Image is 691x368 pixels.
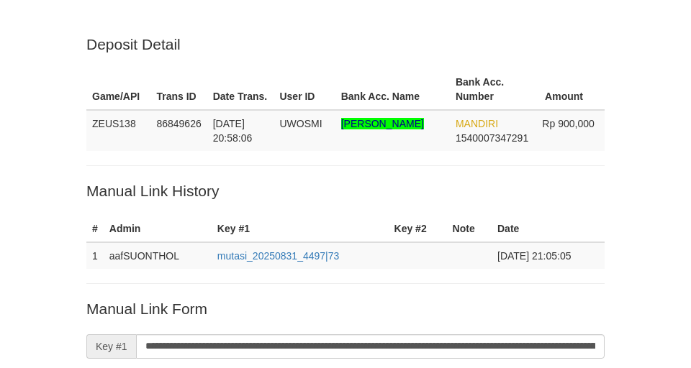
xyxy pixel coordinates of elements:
th: Note [447,216,492,242]
th: Trans ID [150,69,207,110]
td: 1 [86,242,104,269]
td: ZEUS138 [86,110,150,151]
span: Rp 900,000 [542,118,594,129]
th: Date [492,216,605,242]
th: Date Trans. [207,69,274,110]
th: Amount [536,69,605,110]
th: # [86,216,104,242]
td: 86849626 [150,110,207,151]
p: Manual Link History [86,180,605,201]
span: Key #1 [86,334,136,359]
th: Admin [104,216,212,242]
p: Manual Link Form [86,298,605,319]
th: Bank Acc. Number [450,69,536,110]
span: Nama rekening >18 huruf, harap diedit [341,118,424,129]
th: Bank Acc. Name [335,69,450,110]
th: Key #1 [212,216,389,242]
span: MANDIRI [456,118,498,129]
th: Key #2 [389,216,447,242]
td: aafSUONTHOL [104,242,212,269]
p: Deposit Detail [86,34,605,55]
a: mutasi_20250831_4497|73 [217,250,339,262]
th: User ID [274,69,335,110]
span: UWOSMI [279,118,322,129]
span: [DATE] 20:58:06 [213,118,253,144]
td: [DATE] 21:05:05 [492,242,605,269]
th: Game/API [86,69,150,110]
span: Copy 1540007347291 to clipboard [456,132,528,144]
